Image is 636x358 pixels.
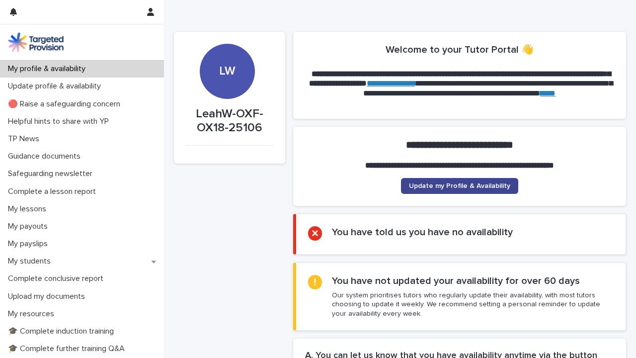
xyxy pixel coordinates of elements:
p: My lessons [4,204,54,214]
a: Update my Profile & Availability [401,178,518,194]
p: Our system prioritises tutors who regularly update their availability, with most tutors choosing ... [332,291,614,318]
p: Safeguarding newsletter [4,169,100,179]
p: Update profile & availability [4,82,109,91]
p: Guidance documents [4,152,88,161]
span: Update my Profile & Availability [409,182,510,189]
p: My students [4,257,59,266]
p: Complete a lesson report [4,187,104,196]
p: TP News [4,134,47,144]
p: 🎓 Complete induction training [4,327,122,336]
p: Upload my documents [4,292,93,301]
p: Complete conclusive report [4,274,111,283]
p: Helpful hints to share with YP [4,117,117,126]
p: 🔴 Raise a safeguarding concern [4,99,128,109]
p: 🎓 Complete further training Q&A [4,344,133,354]
p: My resources [4,309,62,319]
p: LeahW-OXF-OX18-25106 [186,107,273,136]
p: My payslips [4,239,56,249]
h2: You have told us you have no availability [332,226,513,238]
h2: Welcome to your Tutor Portal 👋 [386,44,534,56]
div: LW [200,9,255,78]
p: My profile & availability [4,64,93,74]
h2: You have not updated your availability for over 60 days [332,275,580,287]
p: My payouts [4,222,56,231]
img: M5nRWzHhSzIhMunXDL62 [8,32,64,52]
